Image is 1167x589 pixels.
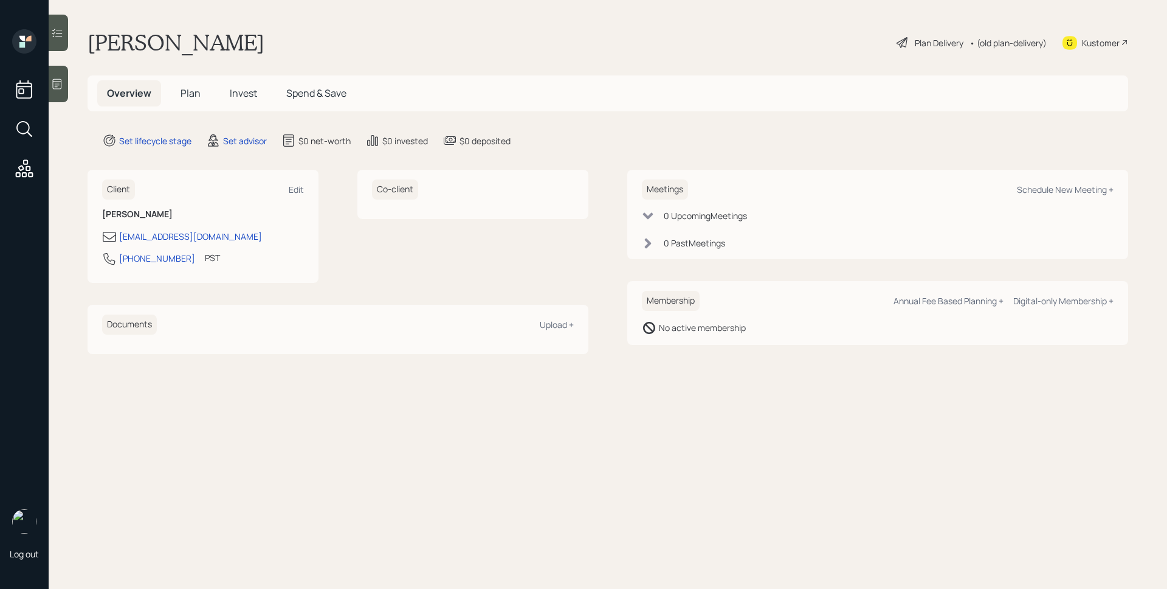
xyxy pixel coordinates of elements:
div: Digital-only Membership + [1013,295,1114,307]
h6: Meetings [642,179,688,200]
div: [PHONE_NUMBER] [119,252,195,265]
h1: [PERSON_NAME] [88,29,264,56]
span: Invest [230,86,257,100]
div: $0 invested [382,134,428,147]
div: Schedule New Meeting + [1017,184,1114,195]
span: Spend & Save [286,86,346,100]
div: Log out [10,548,39,560]
div: 0 Past Meeting s [664,237,725,249]
h6: Documents [102,315,157,335]
div: Upload + [540,319,574,330]
img: james-distasi-headshot.png [12,509,36,534]
div: Set lifecycle stage [119,134,191,147]
div: $0 net-worth [298,134,351,147]
div: PST [205,251,220,264]
h6: Co-client [372,179,418,200]
span: Plan [181,86,201,100]
div: No active membership [659,321,746,334]
div: Annual Fee Based Planning + [893,295,1003,307]
div: Edit [289,184,304,195]
div: 0 Upcoming Meeting s [664,209,747,222]
h6: [PERSON_NAME] [102,209,304,220]
div: Set advisor [223,134,267,147]
div: [EMAIL_ADDRESS][DOMAIN_NAME] [119,230,262,243]
div: $0 deposited [460,134,511,147]
div: Plan Delivery [915,37,963,49]
h6: Client [102,179,135,200]
span: Overview [107,86,151,100]
div: Kustomer [1082,37,1120,49]
div: • (old plan-delivery) [969,37,1047,49]
h6: Membership [642,291,700,311]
